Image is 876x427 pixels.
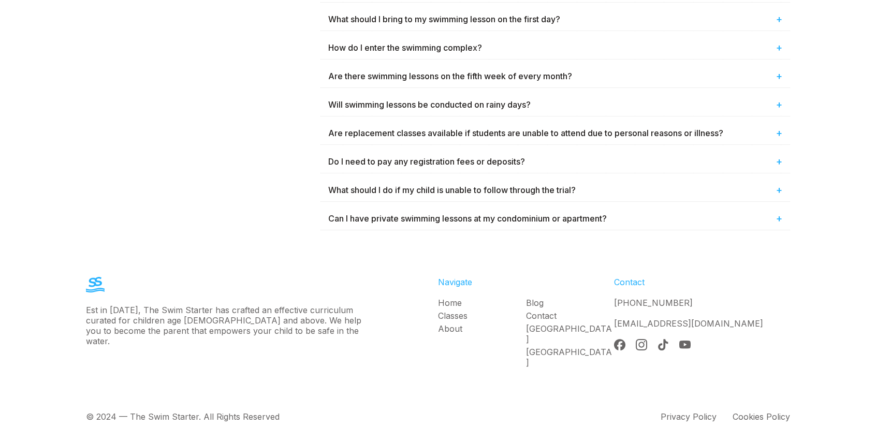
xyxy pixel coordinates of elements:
[658,339,669,350] img: Tik Tok
[526,347,614,367] a: [GEOGRAPHIC_DATA]
[320,179,790,201] div: What should I do if my child is unable to follow through the trial?
[661,411,717,422] div: Privacy Policy
[776,41,782,54] span: +
[320,65,790,87] div: Are there swimming lessons on the fifth week of every month?
[320,122,790,144] div: Are replacement classes available if students are unable to attend due to personal reasons or ill...
[438,298,526,308] a: Home
[776,127,782,139] span: +
[636,339,647,350] img: Instagram
[776,70,782,82] span: +
[679,339,691,350] img: YouTube
[614,339,625,350] img: Facebook
[776,212,782,225] span: +
[776,13,782,25] span: +
[733,411,790,422] div: Cookies Policy
[86,277,105,292] img: The Swim Starter Logo
[320,207,790,230] div: Can I have private swimming lessons at my condominium or apartment?
[438,277,614,287] div: Navigate
[320,8,790,31] div: What should I bring to my swimming lesson on the first day?
[438,311,526,321] a: Classes
[86,411,280,422] div: © 2024 — The Swim Starter. All Rights Reserved
[776,155,782,168] span: +
[776,98,782,111] span: +
[320,93,790,116] div: Will swimming lessons be conducted on rainy days?
[320,150,790,173] div: Do I need to pay any registration fees or deposits?
[614,318,763,329] a: [EMAIL_ADDRESS][DOMAIN_NAME]
[320,36,790,59] div: How do I enter the swimming complex?
[526,298,614,308] a: Blog
[614,298,693,308] a: [PHONE_NUMBER]
[526,311,614,321] a: Contact
[86,305,368,346] div: Est in [DATE], The Swim Starter has crafted an effective curriculum curated for children age [DEM...
[776,184,782,196] span: +
[614,277,790,287] div: Contact
[526,323,614,344] a: [GEOGRAPHIC_DATA]
[438,323,526,334] a: About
